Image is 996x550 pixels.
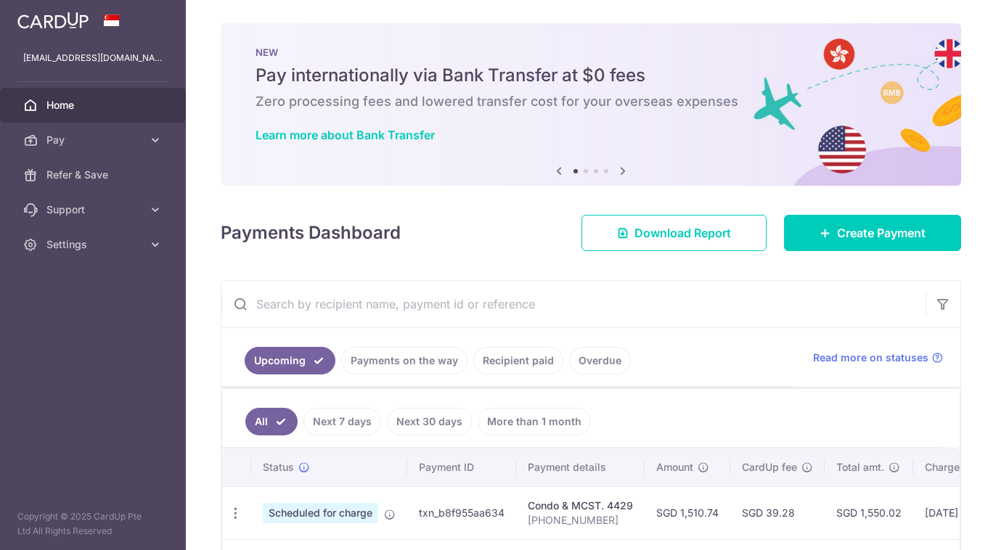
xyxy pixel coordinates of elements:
td: SGD 39.28 [730,486,825,539]
span: Download Report [634,224,731,242]
img: CardUp [17,12,89,29]
a: Learn more about Bank Transfer [256,128,435,142]
span: Scheduled for charge [263,503,378,523]
span: Amount [656,460,693,475]
p: [EMAIL_ADDRESS][DOMAIN_NAME] [23,51,163,65]
span: Pay [46,133,142,147]
a: Read more on statuses [813,350,943,365]
span: CardUp fee [742,460,797,475]
a: Next 7 days [303,408,381,435]
td: txn_b8f955aa634 [407,486,516,539]
a: Overdue [569,347,631,374]
span: Settings [46,237,142,252]
th: Payment details [516,448,645,486]
div: Condo & MCST. 4429 [528,498,633,513]
td: SGD 1,550.02 [825,486,913,539]
h5: Pay internationally via Bank Transfer at $0 fees [256,64,926,87]
td: SGD 1,510.74 [645,486,730,539]
span: Charge date [925,460,984,475]
a: Upcoming [245,347,335,374]
p: [PHONE_NUMBER] [528,513,633,528]
img: Bank transfer banner [221,23,961,186]
a: Recipient paid [473,347,563,374]
span: Create Payment [837,224,926,242]
span: Total amt. [836,460,884,475]
span: Read more on statuses [813,350,928,365]
span: Status [263,460,294,475]
a: All [245,408,298,435]
a: Create Payment [784,215,961,251]
span: Home [46,98,142,112]
a: More than 1 month [478,408,591,435]
input: Search by recipient name, payment id or reference [221,281,926,327]
h6: Zero processing fees and lowered transfer cost for your overseas expenses [256,93,926,110]
a: Download Report [581,215,767,251]
p: NEW [256,46,926,58]
span: Support [46,202,142,217]
span: Refer & Save [46,168,142,182]
a: Next 30 days [387,408,472,435]
th: Payment ID [407,448,516,486]
h4: Payments Dashboard [221,220,401,246]
a: Payments on the way [341,347,468,374]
